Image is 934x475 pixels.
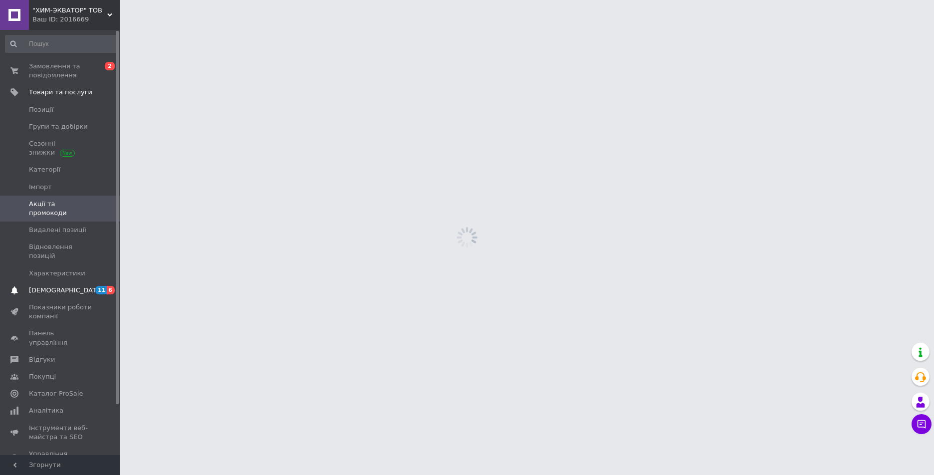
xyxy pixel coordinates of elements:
[29,88,92,97] span: Товари та послуги
[29,200,92,218] span: Акції та промокоди
[107,286,115,294] span: 6
[29,389,83,398] span: Каталог ProSale
[32,15,120,24] div: Ваш ID: 2016669
[29,62,92,80] span: Замовлення та повідомлення
[29,122,88,131] span: Групи та добірки
[29,165,60,174] span: Категорії
[29,329,92,347] span: Панель управління
[105,62,115,70] span: 2
[29,355,55,364] span: Відгуки
[29,450,92,468] span: Управління сайтом
[32,6,107,15] span: "ХИМ-ЭКВАТОР" ТОВ
[29,139,92,157] span: Сезонні знижки
[5,35,118,53] input: Пошук
[29,406,63,415] span: Аналітика
[29,269,85,278] span: Характеристики
[29,372,56,381] span: Покупці
[29,105,53,114] span: Позиції
[29,226,86,235] span: Видалені позиції
[29,286,103,295] span: [DEMOGRAPHIC_DATA]
[29,303,92,321] span: Показники роботи компанії
[29,183,52,192] span: Імпорт
[29,242,92,260] span: Відновлення позицій
[912,414,932,434] button: Чат з покупцем
[29,424,92,442] span: Інструменти веб-майстра та SEO
[95,286,107,294] span: 11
